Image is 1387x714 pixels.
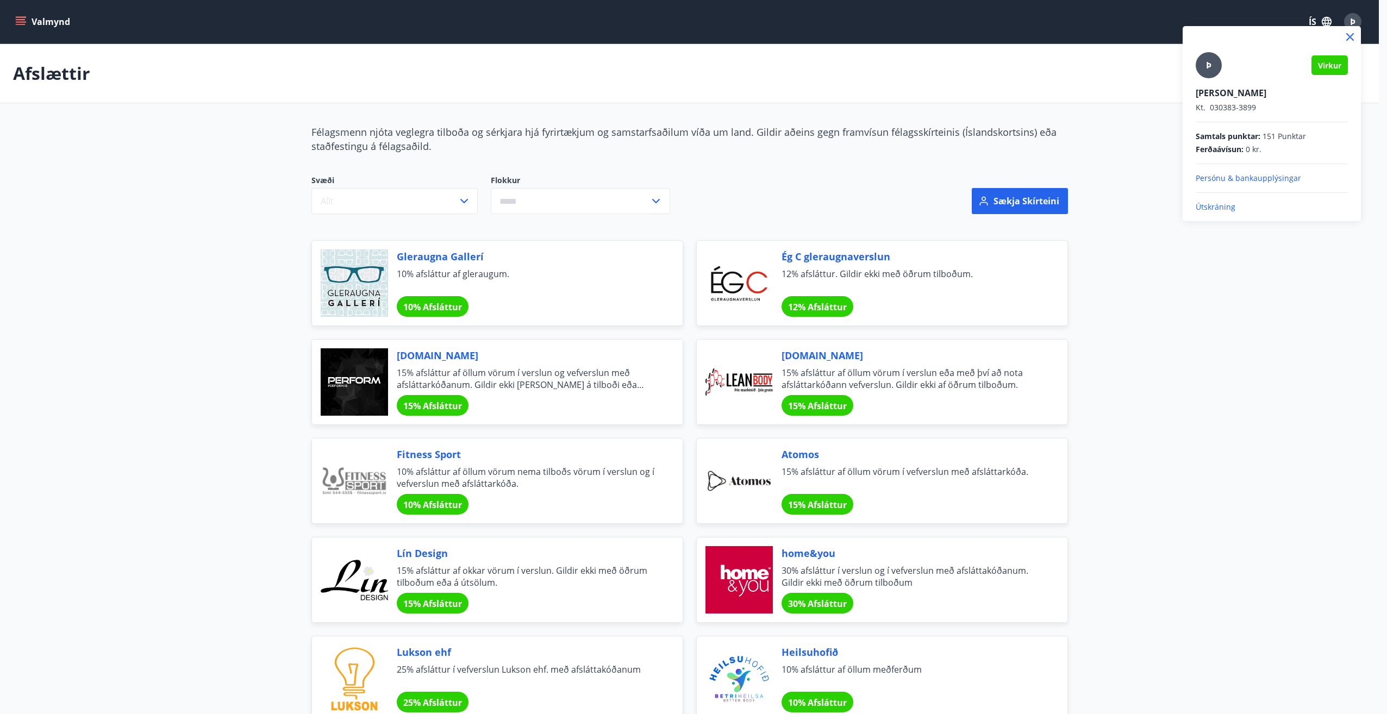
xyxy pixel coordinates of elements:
p: Útskráning [1196,202,1348,212]
span: Ferðaávísun : [1196,144,1244,155]
span: 151 Punktar [1263,131,1306,142]
span: Þ [1206,59,1211,71]
span: 0 kr. [1246,144,1261,155]
span: Virkur [1318,60,1341,71]
span: Samtals punktar : [1196,131,1260,142]
p: [PERSON_NAME] [1196,87,1348,99]
p: 030383-3899 [1196,102,1348,113]
span: Kt. [1196,102,1205,112]
p: Persónu & bankaupplýsingar [1196,173,1348,184]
